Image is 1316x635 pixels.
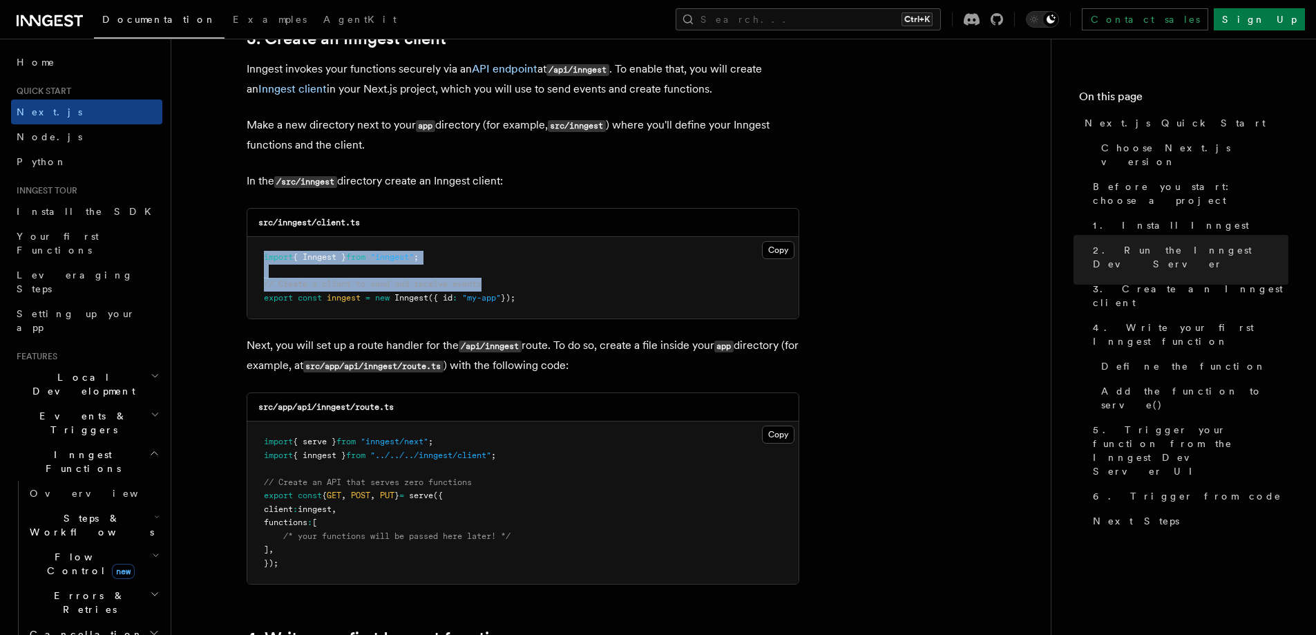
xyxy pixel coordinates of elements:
[370,252,414,262] span: "inngest"
[24,544,162,583] button: Flow Controlnew
[298,491,322,500] span: const
[1079,88,1288,111] h4: On this page
[332,504,336,514] span: ,
[546,64,609,76] code: /api/inngest
[1087,509,1288,533] a: Next Steps
[1093,489,1281,503] span: 6. Trigger from code
[247,336,799,376] p: Next, you will set up a route handler for the route. To do so, create a file inside your director...
[1085,116,1266,130] span: Next.js Quick Start
[264,518,307,527] span: functions
[11,149,162,174] a: Python
[394,491,399,500] span: }
[714,341,734,352] code: app
[394,293,428,303] span: Inngest
[459,341,522,352] code: /api/inngest
[1093,180,1288,207] span: Before you start: choose a project
[1096,379,1288,417] a: Add the function to serve()
[11,351,57,362] span: Features
[307,518,312,527] span: :
[258,402,394,412] code: src/app/api/inngest/route.ts
[293,451,346,460] span: { inngest }
[17,206,160,217] span: Install the SDK
[11,365,162,404] button: Local Development
[1087,238,1288,276] a: 2. Run the Inngest Dev Server
[1082,8,1208,30] a: Contact sales
[24,589,150,616] span: Errors & Retries
[11,199,162,224] a: Install the SDK
[762,426,794,444] button: Copy
[247,115,799,155] p: Make a new directory next to your directory (for example, ) where you'll define your Inngest func...
[472,62,537,75] a: API endpoint
[24,511,154,539] span: Steps & Workflows
[264,279,481,289] span: // Create a client to send and receive events
[293,437,336,446] span: { serve }
[323,14,397,25] span: AgentKit
[11,263,162,301] a: Leveraging Steps
[17,231,99,256] span: Your first Functions
[11,448,149,475] span: Inngest Functions
[17,106,82,117] span: Next.js
[225,4,315,37] a: Examples
[247,171,799,191] p: In the directory create an Inngest client:
[94,4,225,39] a: Documentation
[11,124,162,149] a: Node.js
[11,99,162,124] a: Next.js
[1087,484,1288,509] a: 6. Trigger from code
[452,293,457,303] span: :
[264,293,293,303] span: export
[293,504,298,514] span: :
[428,293,452,303] span: ({ id
[1096,135,1288,174] a: Choose Next.js version
[11,409,151,437] span: Events & Triggers
[428,437,433,446] span: ;
[11,370,151,398] span: Local Development
[264,558,278,568] span: });
[24,550,152,578] span: Flow Control
[1214,8,1305,30] a: Sign Up
[322,491,327,500] span: {
[336,437,356,446] span: from
[902,12,933,26] kbd: Ctrl+K
[258,218,360,227] code: src/inngest/client.ts
[762,241,794,259] button: Copy
[264,437,293,446] span: import
[1096,354,1288,379] a: Define the function
[258,82,327,95] a: Inngest client
[11,442,162,481] button: Inngest Functions
[346,252,365,262] span: from
[11,404,162,442] button: Events & Triggers
[1026,11,1059,28] button: Toggle dark mode
[380,491,394,500] span: PUT
[351,491,370,500] span: POST
[416,120,435,132] code: app
[264,451,293,460] span: import
[298,504,332,514] span: inngest
[112,564,135,579] span: new
[370,491,375,500] span: ,
[24,481,162,506] a: Overview
[399,491,404,500] span: =
[548,120,606,132] code: src/inngest
[491,451,496,460] span: ;
[315,4,405,37] a: AgentKit
[1101,359,1266,373] span: Define the function
[283,531,511,541] span: /* your functions will be passed here later! */
[24,583,162,622] button: Errors & Retries
[1093,514,1179,528] span: Next Steps
[361,437,428,446] span: "inngest/next"
[462,293,501,303] span: "my-app"
[1101,141,1288,169] span: Choose Next.js version
[17,131,82,142] span: Node.js
[370,451,491,460] span: "../../../inngest/client"
[676,8,941,30] button: Search...Ctrl+K
[102,14,216,25] span: Documentation
[409,491,433,500] span: serve
[1093,243,1288,271] span: 2. Run the Inngest Dev Server
[327,293,361,303] span: inngest
[233,14,307,25] span: Examples
[433,491,443,500] span: ({
[501,293,515,303] span: });
[341,491,346,500] span: ,
[264,491,293,500] span: export
[269,544,274,554] span: ,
